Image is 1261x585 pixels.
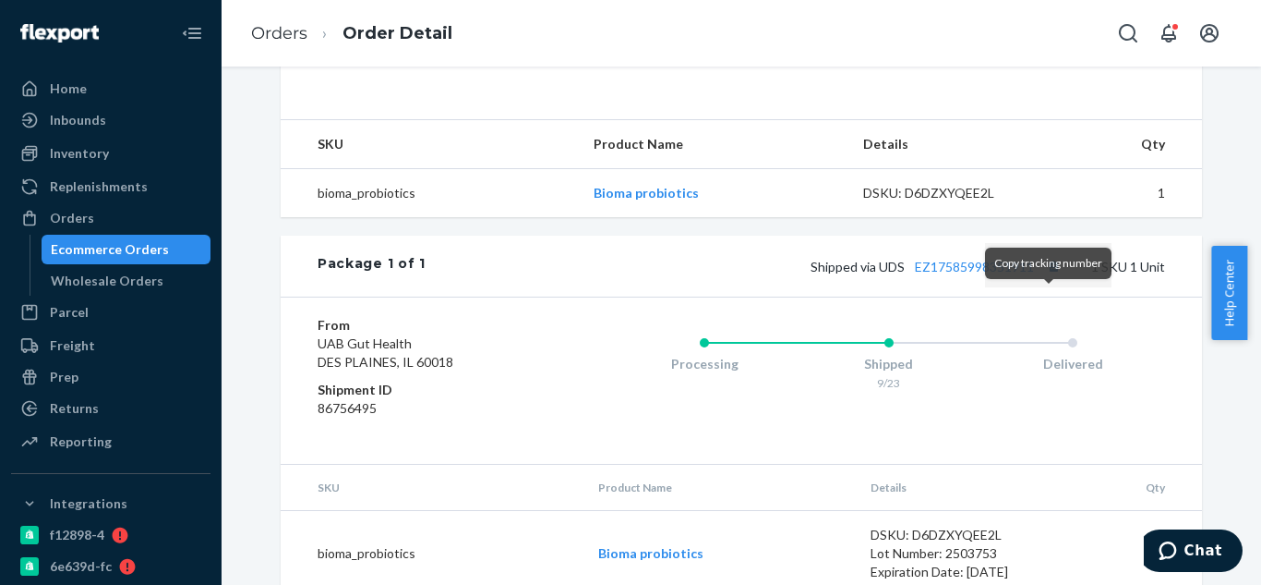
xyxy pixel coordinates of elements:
a: Orders [11,203,210,233]
div: Prep [50,368,78,386]
div: Package 1 of 1 [318,254,426,278]
button: Close Navigation [174,15,210,52]
a: Prep [11,362,210,392]
div: 6e639d-fc [50,557,112,576]
div: Parcel [50,303,89,322]
a: Wholesale Orders [42,266,211,296]
div: Home [50,79,87,98]
a: Freight [11,331,210,360]
div: Shipped [797,355,981,373]
button: Integrations [11,489,210,518]
div: Inbounds [50,111,106,129]
a: Reporting [11,427,210,457]
div: 1 SKU 1 Unit [426,254,1165,278]
a: Ecommerce Orders [42,235,211,264]
div: DSKU: D6DZXYQEE2L [871,526,1044,544]
a: f12898-4 [11,520,210,550]
ol: breadcrumbs [236,6,467,61]
a: Returns [11,394,210,423]
div: Freight [50,336,95,355]
th: Details [856,465,1059,511]
a: Replenishments [11,172,210,201]
div: Integrations [50,494,127,513]
button: Open notifications [1150,15,1187,52]
span: Shipped via UDS [811,259,1065,274]
a: Bioma probiotics [594,185,699,201]
a: Home [11,74,210,104]
button: Help Center [1211,246,1247,340]
a: EZ17585998351911 [915,259,1034,274]
th: SKU [281,120,579,169]
dt: Shipment ID [318,381,538,399]
dd: 86756495 [318,399,538,418]
div: Inventory [50,144,109,163]
div: Returns [50,399,99,418]
div: Reporting [50,433,112,451]
div: Processing [612,355,797,373]
img: Flexport logo [20,24,99,43]
th: SKU [281,465,583,511]
a: Order Detail [342,23,452,43]
a: Inbounds [11,105,210,135]
div: Lot Number: 2503753 [871,544,1044,563]
th: Details [848,120,1051,169]
td: 1 [1051,169,1202,218]
a: 6e639d-fc [11,552,210,581]
div: Wholesale Orders [51,272,163,290]
div: Ecommerce Orders [51,240,169,259]
td: bioma_probiotics [281,169,579,218]
div: DSKU: D6DZXYQEE2L [863,184,1037,202]
th: Product Name [583,465,856,511]
button: Open account menu [1191,15,1228,52]
span: UAB Gut Health DES PLAINES, IL 60018 [318,335,453,370]
div: Expiration Date: [DATE] [871,563,1044,581]
button: Open Search Box [1110,15,1147,52]
div: Replenishments [50,177,148,196]
dt: From [318,316,538,335]
span: Copy tracking number [994,256,1102,270]
a: Parcel [11,298,210,327]
a: Orders [251,23,307,43]
div: Orders [50,209,94,227]
div: f12898-4 [50,526,104,544]
th: Qty [1051,120,1202,169]
div: Delivered [980,355,1165,373]
div: 9/23 [797,375,981,391]
a: Inventory [11,139,210,168]
iframe: Opens a widget where you can chat to one of our agents [1144,530,1243,576]
th: Qty [1058,465,1202,511]
a: Bioma probiotics [598,545,703,561]
th: Product Name [579,120,847,169]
